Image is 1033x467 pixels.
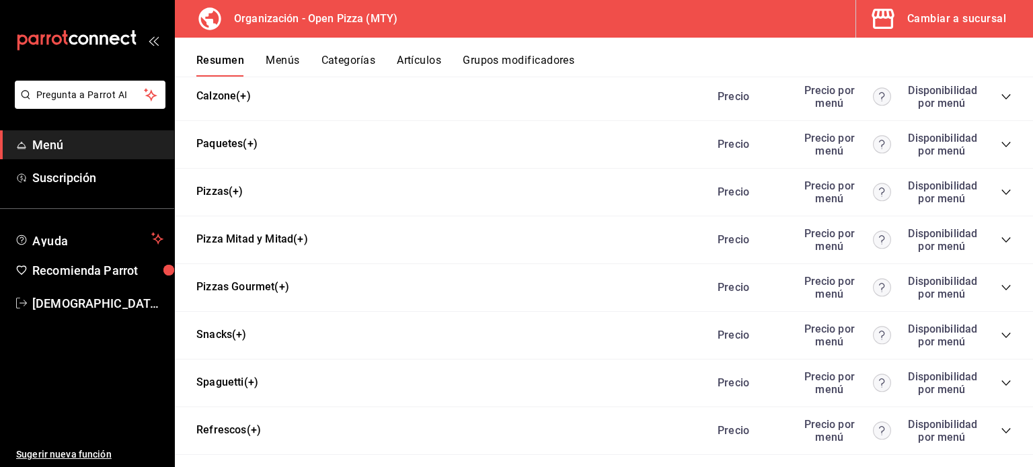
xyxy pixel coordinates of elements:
div: navigation tabs [196,54,1033,77]
div: Precio [704,185,790,198]
div: Precio [704,424,790,437]
button: open_drawer_menu [148,35,159,46]
button: Grupos modificadores [463,54,574,77]
div: Precio por menú [797,179,891,205]
div: Precio por menú [797,370,891,396]
a: Pregunta a Parrot AI [9,97,165,112]
button: collapse-category-row [1001,282,1011,293]
span: [DEMOGRAPHIC_DATA][PERSON_NAME] [32,294,163,312]
button: Spaguetti(+) [196,375,258,390]
button: collapse-category-row [1001,378,1011,388]
span: Sugerir nueva función [16,448,163,462]
div: Disponibilidad por menú [908,370,975,396]
div: Precio por menú [797,84,891,110]
button: Pregunta a Parrot AI [15,81,165,109]
div: Disponibilidad por menú [908,323,975,348]
span: Ayuda [32,230,146,247]
div: Precio por menú [797,132,891,157]
span: Pregunta a Parrot AI [36,88,145,102]
div: Precio por menú [797,323,891,348]
div: Cambiar a sucursal [907,9,1006,28]
div: Disponibilidad por menú [908,227,975,253]
div: Precio por menú [797,418,891,443]
button: Pizzas Gourmet(+) [196,280,289,295]
div: Disponibilidad por menú [908,179,975,205]
button: collapse-category-row [1001,91,1011,102]
div: Disponibilidad por menú [908,132,975,157]
button: collapse-category-row [1001,425,1011,436]
div: Precio [704,138,790,151]
div: Precio [704,233,790,246]
div: Disponibilidad por menú [908,84,975,110]
button: Pizza Mitad y Mitad(+) [196,232,308,247]
span: Suscripción [32,169,163,187]
button: Paquetes(+) [196,136,258,152]
span: Menú [32,136,163,154]
div: Precio por menú [797,275,891,300]
button: collapse-category-row [1001,330,1011,341]
span: Recomienda Parrot [32,261,163,280]
button: Refrescos(+) [196,423,261,438]
button: Pizzas(+) [196,184,243,200]
button: Calzone(+) [196,89,251,104]
button: Artículos [397,54,441,77]
div: Precio por menú [797,227,891,253]
button: Categorías [321,54,376,77]
div: Disponibilidad por menú [908,275,975,300]
button: collapse-category-row [1001,139,1011,150]
h3: Organización - Open Pizza (MTY) [223,11,397,27]
button: collapse-category-row [1001,235,1011,245]
div: Disponibilidad por menú [908,418,975,443]
div: Precio [704,281,790,294]
button: collapse-category-row [1001,187,1011,198]
div: Precio [704,329,790,341]
div: Precio [704,376,790,389]
div: Precio [704,90,790,103]
button: Snacks(+) [196,327,247,343]
button: Resumen [196,54,244,77]
button: Menús [266,54,299,77]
